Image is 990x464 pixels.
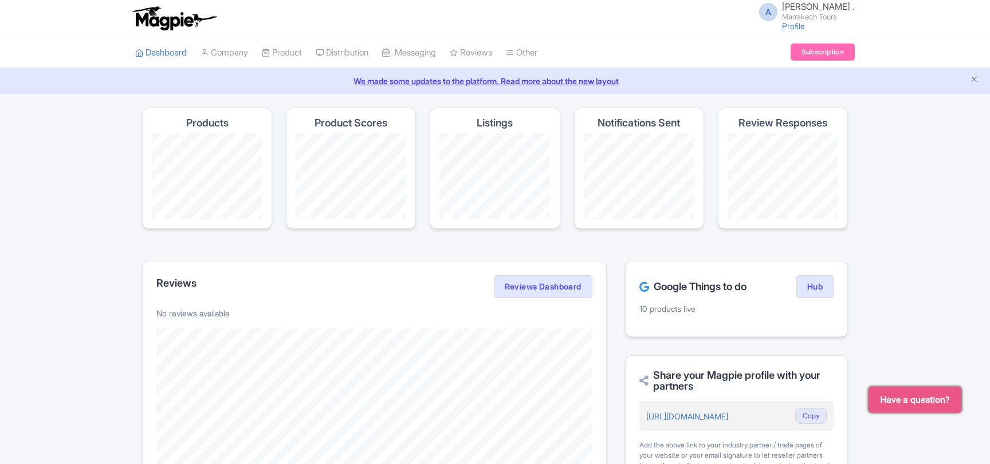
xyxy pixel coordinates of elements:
[782,1,855,12] span: [PERSON_NAME] .
[782,13,855,21] small: Marrakech Tours
[639,281,747,292] h2: Google Things to do
[186,117,229,129] h4: Products
[796,275,834,298] a: Hub
[450,37,492,69] a: Reviews
[738,117,827,129] h4: Review Responses
[752,2,855,21] a: A [PERSON_NAME] . Marrakech Tours
[156,307,592,319] p: No reviews available
[598,117,680,129] h4: Notifications Sent
[880,393,950,407] span: Have a question?
[315,117,387,129] h4: Product Scores
[759,3,777,21] span: A
[970,74,979,87] button: Close announcement
[506,37,537,69] a: Other
[382,37,436,69] a: Messaging
[795,408,827,424] button: Copy
[639,303,834,315] p: 10 products live
[7,75,983,87] a: We made some updates to the platform. Read more about the new layout
[156,277,197,289] h2: Reviews
[135,37,187,69] a: Dashboard
[791,43,855,61] a: Subscription
[129,6,218,31] img: logo-ab69f6fb50320c5b225c76a69d11143b.png
[262,37,302,69] a: Product
[639,370,834,392] h2: Share your Magpie profile with your partners
[316,37,368,69] a: Distribution
[782,21,805,31] a: Profile
[477,117,513,129] h4: Listings
[201,37,248,69] a: Company
[869,387,961,413] button: Have a question?
[646,411,728,421] a: [URL][DOMAIN_NAME]
[494,275,592,298] a: Reviews Dashboard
